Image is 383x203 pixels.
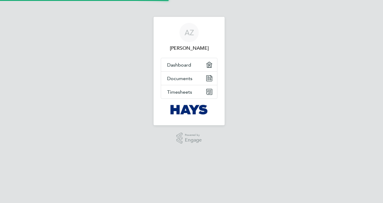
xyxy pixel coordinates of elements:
nav: Main navigation [154,17,225,125]
span: Documents [167,76,192,81]
img: hays-logo-retina.png [170,105,208,114]
a: Go to home page [161,105,217,114]
span: AZ [185,29,194,36]
span: Dashboard [167,62,191,68]
a: AZ[PERSON_NAME] [161,23,217,52]
span: Powered by [185,133,202,138]
a: Dashboard [161,58,217,71]
span: Anatoli Zhyzhneuski [161,45,217,52]
a: Documents [161,72,217,85]
a: Powered byEngage [176,133,202,144]
span: Engage [185,138,202,143]
a: Timesheets [161,85,217,98]
span: Timesheets [167,89,192,95]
